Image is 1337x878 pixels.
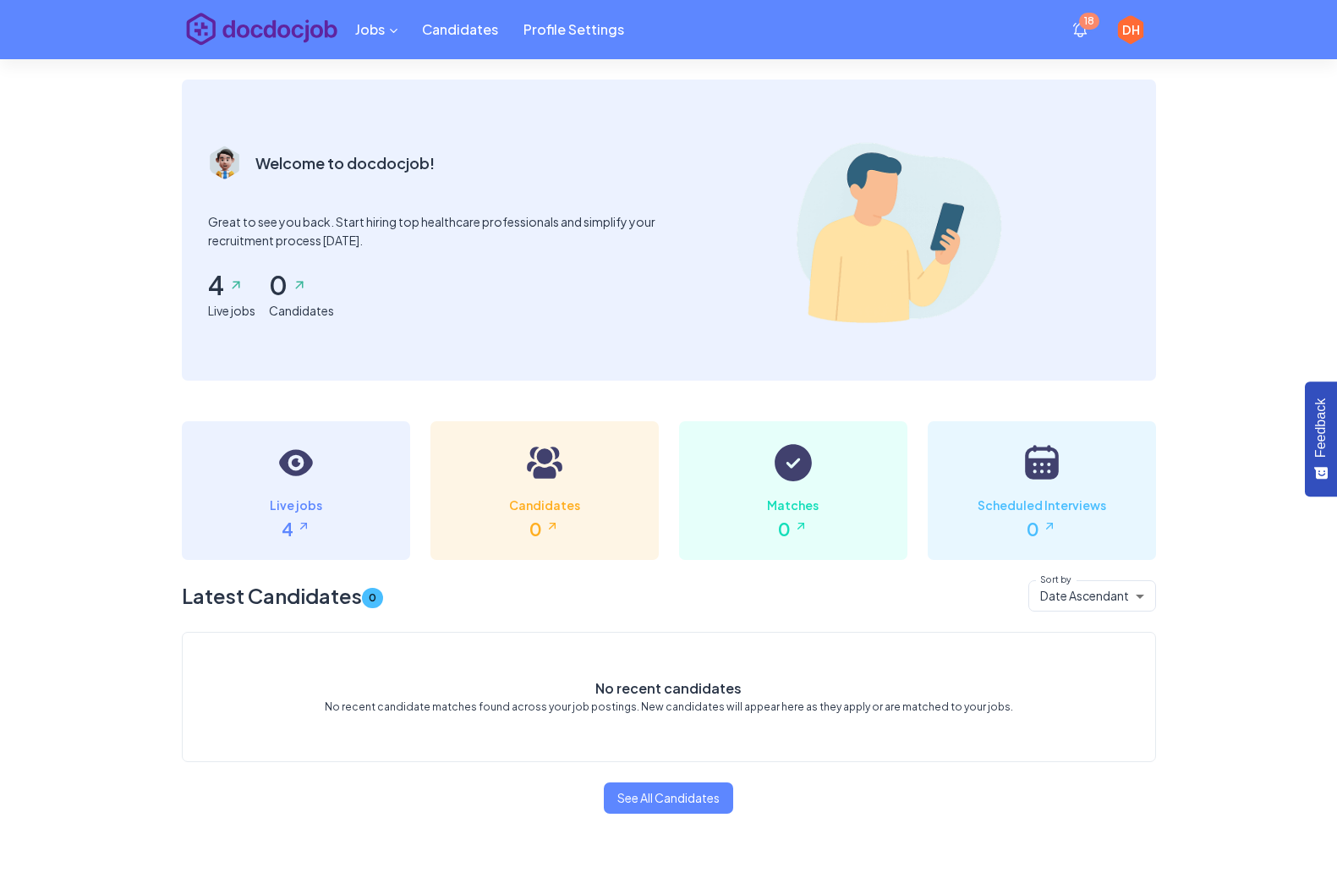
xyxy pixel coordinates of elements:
[182,421,410,560] a: Live jobs iconLive jobs4
[203,700,1135,714] p: No recent candidate matches found across your job postings. New candidates will appear here as th...
[208,270,255,321] a: 4 Live jobs
[772,442,814,484] img: Matches icon
[1106,5,1156,55] button: profile
[928,421,1156,560] a: Scheduled Interviews iconScheduled Interviews0
[255,152,435,174] h5: Welcome to docdocjob!
[1079,13,1099,30] span: 18
[203,680,1135,696] h6: No recent candidates
[699,495,887,516] h6: Matches
[511,14,637,46] a: Profile Settings
[604,782,733,814] a: See All Candidates
[342,14,409,46] button: Candidates menu
[430,421,659,560] a: Candidates iconCandidates0
[409,14,511,46] a: Candidates
[208,300,255,321] h6: Live jobs
[451,516,638,541] h4: 0
[679,421,907,560] a: Matches iconMatches0
[208,145,242,179] img: User Profile
[208,270,255,300] h2: 4
[948,495,1136,516] h6: Scheduled Interviews
[269,270,334,300] h2: 0
[362,586,383,610] span: 0
[269,300,334,321] h6: Candidates
[202,495,390,516] h6: Live jobs
[1313,398,1329,458] span: Feedback
[451,495,638,516] h6: Candidates
[1021,442,1063,484] img: Scheduled Interviews icon
[202,516,390,541] h4: 4
[772,107,1026,360] img: Employer Welcome
[948,516,1136,541] h4: 0
[269,270,334,321] a: 0 Candidates
[1305,381,1337,497] button: Feedback - Show survey
[523,442,566,484] img: Candidates icon
[1116,15,1146,45] div: DH
[1061,11,1099,49] button: show notifications
[699,516,887,541] h4: 0
[1040,573,1071,585] label: Sort by
[182,584,383,609] h3: Latest Candidates
[275,442,317,484] img: Live jobs icon
[208,213,669,250] p: Great to see you back. Start hiring top healthcare professionals and simplify your recruitment pr...
[1028,580,1156,611] div: Date Ascendant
